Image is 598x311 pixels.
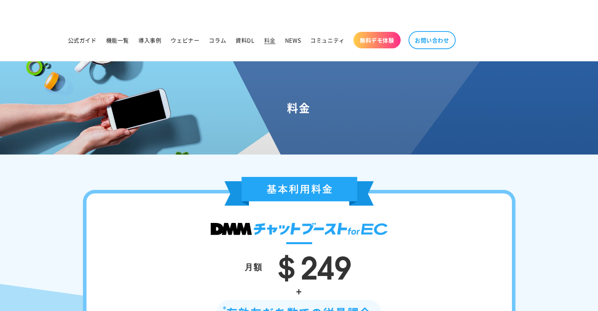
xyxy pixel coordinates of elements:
[310,37,345,44] span: コミュニティ
[204,32,231,48] a: コラム
[110,283,488,300] div: +
[231,32,259,48] a: 資料DL
[285,37,301,44] span: NEWS
[211,223,388,235] img: DMMチャットブースト
[270,242,351,288] span: ＄249
[280,32,305,48] a: NEWS
[9,101,589,115] h1: 料金
[353,32,401,48] a: 無料デモ体験
[209,37,226,44] span: コラム
[305,32,350,48] a: コミュニティ
[68,37,97,44] span: 公式ガイド
[415,37,449,44] span: お問い合わせ
[236,37,254,44] span: 資料DL
[138,37,161,44] span: 導入事例
[360,37,394,44] span: 無料デモ体験
[245,259,263,274] div: 月額
[408,31,456,49] a: お問い合わせ
[166,32,204,48] a: ウェビナー
[264,37,276,44] span: 料金
[106,37,129,44] span: 機能一覧
[134,32,166,48] a: 導入事例
[259,32,280,48] a: 料金
[224,177,374,206] img: 基本利用料金
[101,32,134,48] a: 機能一覧
[63,32,101,48] a: 公式ガイド
[171,37,199,44] span: ウェビナー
